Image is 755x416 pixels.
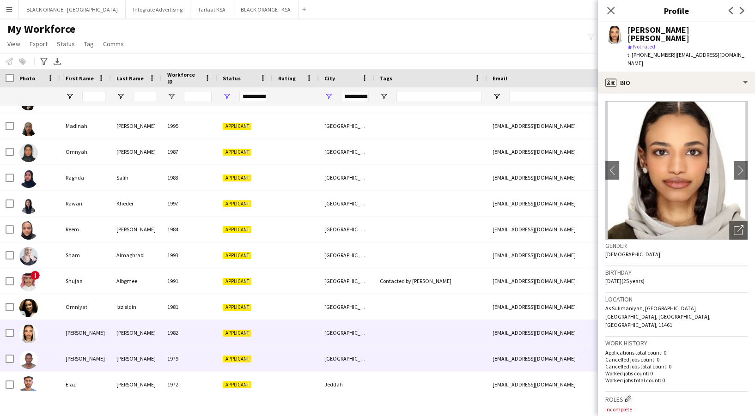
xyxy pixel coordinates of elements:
app-action-btn: Export XLSX [52,56,63,67]
div: 1987 [162,139,217,164]
div: Kheder [111,191,162,216]
div: [EMAIL_ADDRESS][DOMAIN_NAME] [487,372,672,397]
div: [PERSON_NAME] [111,372,162,397]
button: Open Filter Menu [116,92,125,101]
div: [PERSON_NAME] [111,113,162,139]
div: [GEOGRAPHIC_DATA] [319,320,374,345]
div: [PERSON_NAME] [111,346,162,371]
input: Last Name Filter Input [133,91,156,102]
span: Rating [278,75,296,82]
button: Open Filter Menu [66,92,74,101]
span: Export [30,40,48,48]
div: Open photos pop-in [729,221,748,240]
div: Albgmee [111,268,162,294]
span: | [EMAIL_ADDRESS][DOMAIN_NAME] [627,51,744,66]
div: [EMAIL_ADDRESS][DOMAIN_NAME] [487,139,672,164]
div: Rawan [60,191,111,216]
button: Open Filter Menu [493,92,501,101]
span: Applicant [223,330,251,337]
input: Workforce ID Filter Input [184,91,212,102]
span: Comms [103,40,124,48]
p: Cancelled jobs total count: 0 [605,363,748,370]
div: [GEOGRAPHIC_DATA] [319,139,374,164]
span: Applicant [223,381,251,388]
div: [PERSON_NAME] [60,320,111,345]
span: As Sulimaniyah, [GEOGRAPHIC_DATA] [GEOGRAPHIC_DATA], [GEOGRAPHIC_DATA], [GEOGRAPHIC_DATA], 11461 [605,305,711,328]
div: [GEOGRAPHIC_DATA] [319,268,374,294]
h3: Roles [605,394,748,404]
span: Applicant [223,149,251,156]
span: Tag [84,40,94,48]
span: t. [PHONE_NUMBER] [627,51,676,58]
div: Bio [598,72,755,94]
a: View [4,38,24,50]
button: Tarfaat KSA [190,0,233,18]
div: Raghda [60,165,111,190]
h3: Location [605,295,748,303]
h3: Work history [605,339,748,347]
div: Reem [60,217,111,242]
button: Open Filter Menu [223,92,231,101]
div: 1972 [162,372,217,397]
div: 1984 [162,217,217,242]
img: Efaz Hossain [19,376,38,395]
p: Worked jobs count: 0 [605,370,748,377]
div: 1993 [162,242,217,268]
span: Status [57,40,75,48]
div: 1995 [162,113,217,139]
div: [EMAIL_ADDRESS][DOMAIN_NAME] [487,346,672,371]
div: [PERSON_NAME] [111,139,162,164]
div: [PERSON_NAME] [111,320,162,345]
div: Jeddah [319,372,374,397]
div: [GEOGRAPHIC_DATA] [319,165,374,190]
h3: Gender [605,241,748,250]
img: Shujaa Albgmee [19,273,38,291]
div: Madinah [60,113,111,139]
div: 1983 [162,165,217,190]
input: First Name Filter Input [82,91,105,102]
p: Incomplete [605,406,748,413]
img: Mustafa Yousif [19,350,38,369]
div: [EMAIL_ADDRESS][DOMAIN_NAME] [487,320,672,345]
div: 1981 [162,294,217,320]
p: Cancelled jobs count: 0 [605,356,748,363]
span: Email [493,75,507,82]
div: 1997 [162,191,217,216]
div: [PERSON_NAME] [111,217,162,242]
img: Crew avatar or photo [605,101,748,240]
div: [GEOGRAPHIC_DATA] [319,346,374,371]
button: BLACK ORANGE - [GEOGRAPHIC_DATA] [19,0,126,18]
span: Applicant [223,200,251,207]
span: First Name [66,75,94,82]
a: Comms [99,38,128,50]
a: Export [26,38,51,50]
div: Almaghrabi [111,242,162,268]
p: Applications total count: 0 [605,349,748,356]
div: Salih [111,165,162,190]
img: Reem Saleh [19,221,38,240]
img: Raghda Salih [19,169,38,188]
div: [EMAIL_ADDRESS][DOMAIN_NAME] [487,113,672,139]
div: Contacted by [PERSON_NAME] [374,268,487,294]
span: Applicant [223,123,251,130]
span: Applicant [223,175,251,181]
div: [EMAIL_ADDRESS][DOMAIN_NAME] [487,294,672,320]
button: BLACK ORANGE - KSA [233,0,298,18]
span: [DEMOGRAPHIC_DATA] [605,251,660,258]
span: My Workforce [7,22,75,36]
span: Applicant [223,226,251,233]
div: [GEOGRAPHIC_DATA] [319,113,374,139]
div: Sham [60,242,111,268]
span: View [7,40,20,48]
div: Omnyah [60,139,111,164]
a: Tag [80,38,97,50]
span: Workforce ID [167,71,201,85]
button: Integrate Advertising [126,0,190,18]
div: Izz eldin [111,294,162,320]
span: Applicant [223,278,251,285]
div: [PERSON_NAME] [60,346,111,371]
span: Applicant [223,304,251,311]
span: Applicant [223,356,251,362]
button: Open Filter Menu [380,92,388,101]
div: [EMAIL_ADDRESS][DOMAIN_NAME] [487,191,672,216]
